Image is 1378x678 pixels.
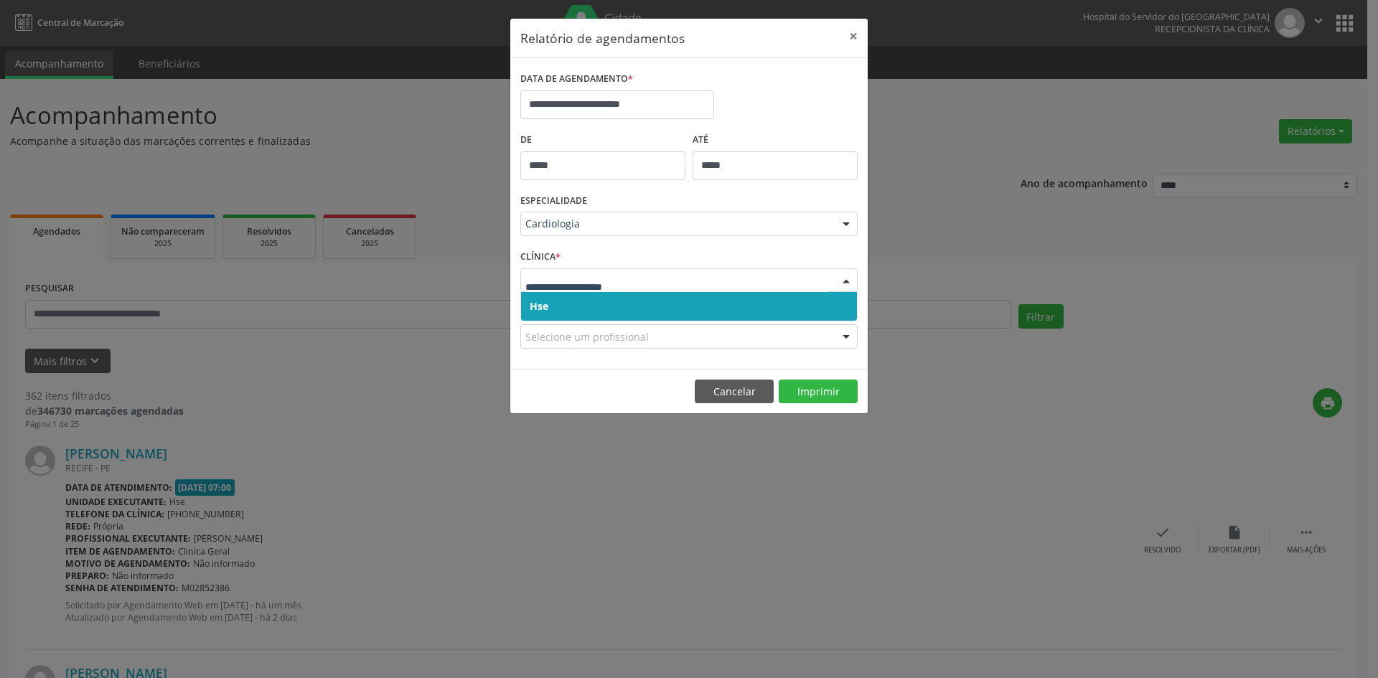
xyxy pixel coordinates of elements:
[779,380,858,404] button: Imprimir
[530,299,548,313] span: Hse
[520,29,685,47] h5: Relatório de agendamentos
[525,329,649,344] span: Selecione um profissional
[520,190,587,212] label: ESPECIALIDADE
[839,19,868,54] button: Close
[525,217,828,231] span: Cardiologia
[695,380,774,404] button: Cancelar
[520,129,685,151] label: De
[693,129,858,151] label: ATÉ
[520,246,561,268] label: CLÍNICA
[520,68,633,90] label: DATA DE AGENDAMENTO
